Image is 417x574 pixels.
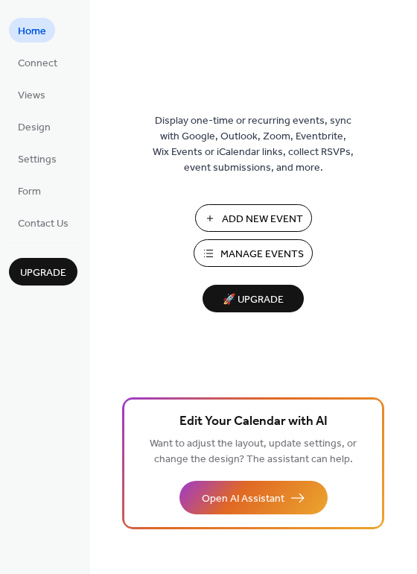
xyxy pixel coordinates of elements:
[9,114,60,139] a: Design
[211,290,295,310] span: 🚀 Upgrade
[222,212,303,227] span: Add New Event
[220,247,304,262] span: Manage Events
[153,113,354,176] span: Display one-time or recurring events, sync with Google, Outlook, Zoom, Eventbrite, Wix Events or ...
[179,411,328,432] span: Edit Your Calendar with AI
[194,239,313,267] button: Manage Events
[18,216,69,232] span: Contact Us
[9,82,54,107] a: Views
[9,50,66,75] a: Connect
[18,56,57,72] span: Connect
[18,184,41,200] span: Form
[18,120,51,136] span: Design
[20,265,66,281] span: Upgrade
[203,285,304,312] button: 🚀 Upgrade
[195,204,312,232] button: Add New Event
[18,88,45,104] span: Views
[9,210,77,235] a: Contact Us
[9,178,50,203] a: Form
[179,481,328,514] button: Open AI Assistant
[202,491,284,507] span: Open AI Assistant
[9,146,66,171] a: Settings
[9,18,55,42] a: Home
[18,24,46,40] span: Home
[9,258,77,286] button: Upgrade
[150,434,357,470] span: Want to adjust the layout, update settings, or change the design? The assistant can help.
[18,152,57,168] span: Settings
